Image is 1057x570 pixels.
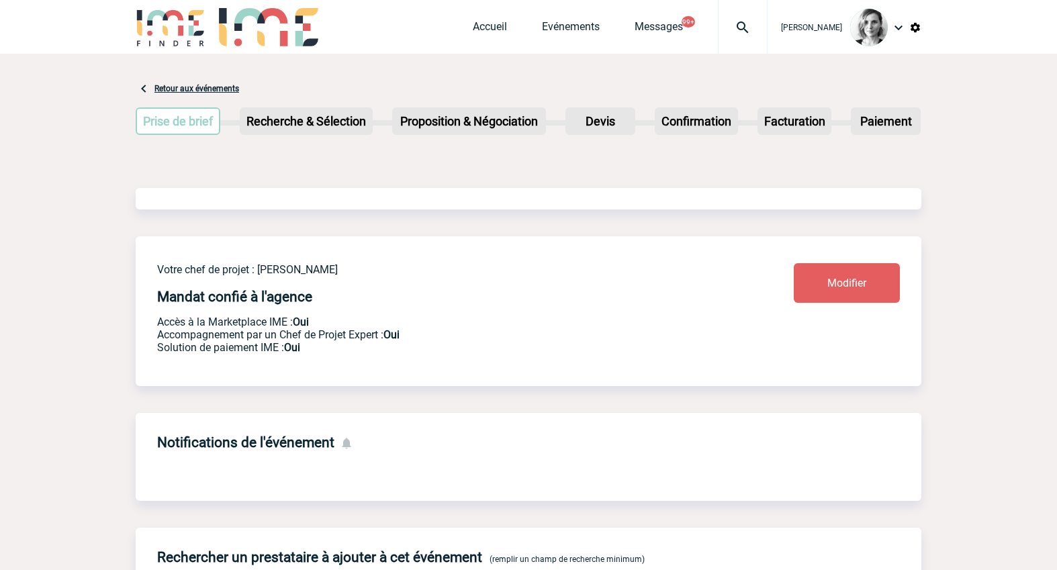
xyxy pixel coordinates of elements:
a: Accueil [473,20,507,39]
p: Facturation [759,109,831,134]
a: Retour aux événements [154,84,239,93]
img: IME-Finder [136,8,205,46]
p: Votre chef de projet : [PERSON_NAME] [157,263,715,276]
p: Devis [567,109,634,134]
b: Oui [383,328,400,341]
p: Conformité aux process achat client, Prise en charge de la facturation, Mutualisation de plusieur... [157,341,715,354]
h4: Rechercher un prestataire à ajouter à cet événement [157,549,482,565]
a: Evénements [542,20,600,39]
p: Paiement [852,109,919,134]
b: Oui [293,316,309,328]
button: 99+ [682,16,695,28]
a: Messages [635,20,683,39]
p: Confirmation [656,109,737,134]
img: 103019-1.png [850,9,888,46]
p: Accès à la Marketplace IME : [157,316,715,328]
b: Oui [284,341,300,354]
span: [PERSON_NAME] [781,23,842,32]
span: (remplir un champ de recherche minimum) [490,555,645,564]
span: Modifier [827,277,866,289]
p: Prestation payante [157,328,715,341]
p: Prise de brief [137,109,219,134]
h4: Notifications de l'événement [157,434,334,450]
h4: Mandat confié à l'agence [157,289,312,305]
p: Proposition & Négociation [394,109,545,134]
p: Recherche & Sélection [241,109,371,134]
